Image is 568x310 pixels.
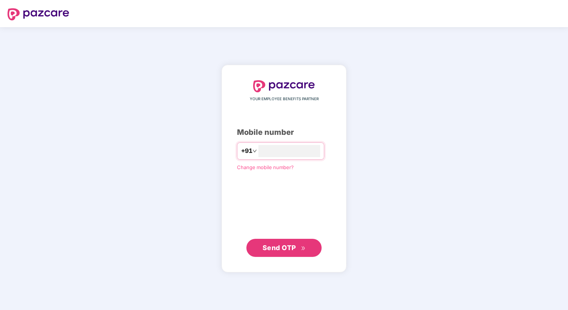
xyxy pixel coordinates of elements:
[301,246,306,251] span: double-right
[252,149,257,153] span: down
[237,127,331,138] div: Mobile number
[253,80,315,92] img: logo
[250,96,319,102] span: YOUR EMPLOYEE BENEFITS PARTNER
[241,146,252,156] span: +91
[263,244,296,252] span: Send OTP
[8,8,69,20] img: logo
[246,239,322,257] button: Send OTPdouble-right
[237,164,294,170] a: Change mobile number?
